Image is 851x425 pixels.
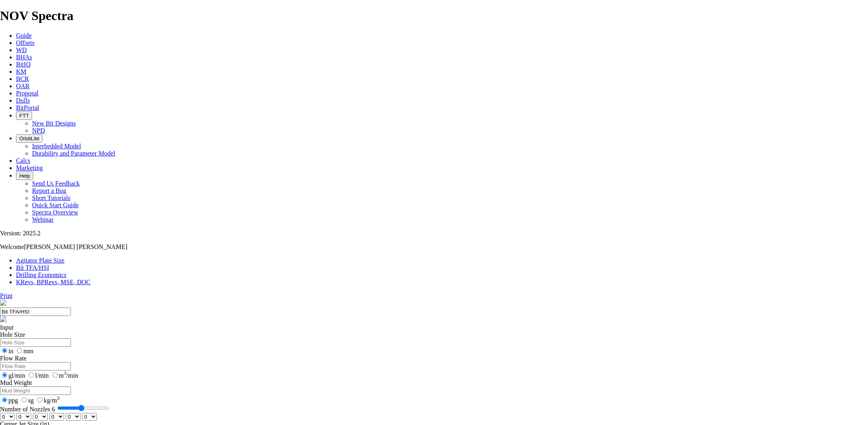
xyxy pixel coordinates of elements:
[19,113,29,119] span: FTT
[52,372,58,378] input: m3/min
[32,202,79,208] a: Quick Start Guide
[16,134,42,143] button: OrbitLite
[64,370,67,376] sup: 3
[24,243,127,250] span: [PERSON_NAME] [PERSON_NAME]
[16,68,26,75] a: KM
[19,136,39,142] span: OrbitLite
[16,104,39,111] a: BitPortal
[50,372,78,379] label: m /min
[16,61,30,68] a: BitIQ
[16,257,65,264] a: Agitator Plate Size
[16,83,30,89] a: OAR
[16,164,43,171] a: Marketing
[32,150,115,157] a: Durability and Parameter Model
[57,395,60,401] sup: 3
[2,372,7,378] input: gl/min
[32,120,76,127] a: New Bit Designs
[16,172,33,180] button: Help
[27,372,49,379] label: l/min
[16,271,67,278] a: Drilling Economics
[35,397,60,404] label: kg/m
[16,279,91,285] a: KRevs, BPRevs, MSE, DOC
[16,54,32,61] a: BHAs
[19,173,30,179] span: Help
[32,216,54,223] a: Webinar
[16,97,30,104] a: Dulls
[16,90,38,97] a: Proposal
[32,194,71,201] a: Short Tutorials
[22,397,27,403] input: sg
[29,372,34,378] input: l/min
[37,397,42,403] input: kg/m3
[32,143,81,150] a: Interbedded Model
[16,157,30,164] a: Calcs
[32,187,66,194] a: Report a Bug
[16,75,29,82] a: BCR
[32,180,80,187] a: Send Us Feedback
[15,348,33,354] label: mm
[32,127,45,134] a: NPD
[16,111,32,120] button: FTT
[16,39,34,46] a: Offsets
[16,47,27,53] a: WD
[16,264,49,271] a: Bit TFA/HSI
[17,348,22,353] input: mm
[2,397,7,403] input: ppg
[2,348,7,353] input: in
[20,397,34,404] label: sg
[32,209,78,216] a: Spectra Overview
[16,32,32,39] a: Guide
